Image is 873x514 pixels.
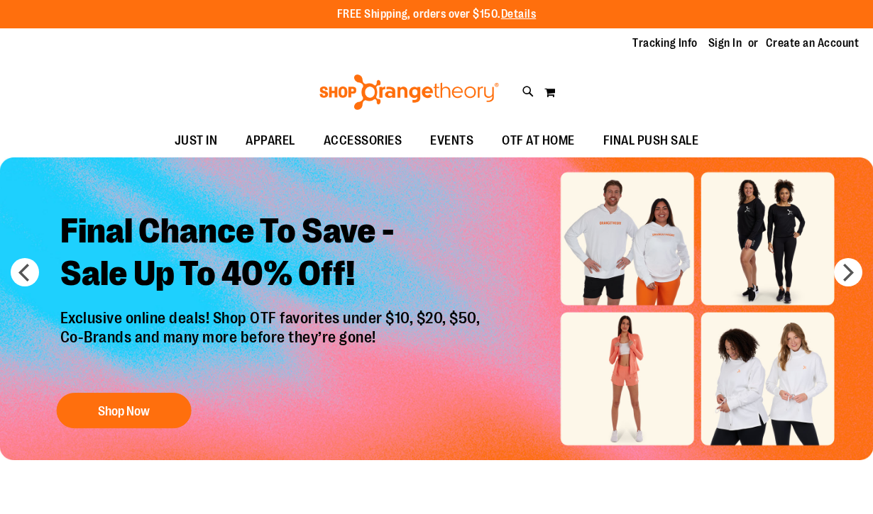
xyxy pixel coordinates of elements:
a: Final Chance To Save -Sale Up To 40% Off! Exclusive online deals! Shop OTF favorites under $10, $... [50,200,495,436]
span: OTF AT HOME [502,125,575,157]
button: prev [11,258,39,286]
a: Details [501,8,537,21]
a: Tracking Info [632,35,698,51]
span: APPAREL [246,125,295,157]
p: FREE Shipping, orders over $150. [337,6,537,23]
span: FINAL PUSH SALE [603,125,699,157]
button: next [834,258,862,286]
h2: Final Chance To Save - Sale Up To 40% Off! [50,200,495,310]
span: EVENTS [430,125,473,157]
span: ACCESSORIES [324,125,402,157]
a: Create an Account [766,35,860,51]
span: JUST IN [175,125,218,157]
img: Shop Orangetheory [317,74,501,110]
p: Exclusive online deals! Shop OTF favorites under $10, $20, $50, Co-Brands and many more before th... [50,310,495,379]
button: Shop Now [57,393,192,428]
a: Sign In [708,35,742,51]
